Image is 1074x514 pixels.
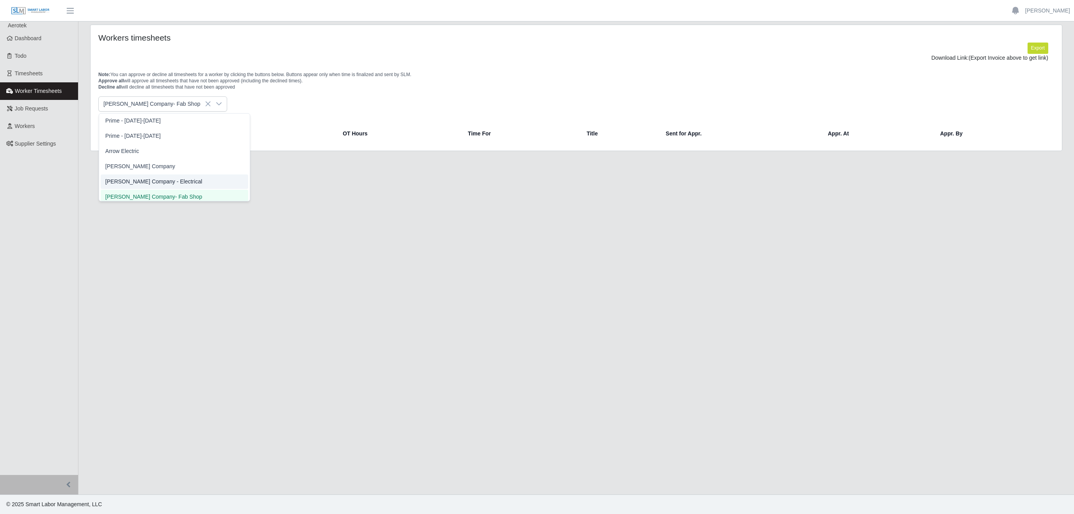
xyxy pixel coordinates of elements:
[101,129,248,143] li: Prime - Saturday-Friday
[11,7,50,15] img: SLM Logo
[101,114,248,128] li: Prime - Sunday-Saturday
[8,22,27,28] span: Aerotek
[934,124,1051,143] th: Appr. By
[104,54,1048,62] div: Download Link:
[98,84,121,90] span: Decline all
[105,147,139,155] span: Arrow Electric
[98,78,124,84] span: Approve all
[822,124,934,143] th: Appr. At
[336,124,462,143] th: OT Hours
[15,70,43,76] span: Timesheets
[98,33,490,43] h4: Workers timesheets
[202,124,336,143] th: Reg Hours
[98,71,1054,90] p: You can approve or decline all timesheets for a worker by clicking the buttons below. Buttons app...
[15,35,42,41] span: Dashboard
[99,97,211,111] span: Lee Company- Fab Shop
[105,132,161,140] span: Prime - [DATE]-[DATE]
[660,124,822,143] th: Sent for Appr.
[101,190,248,204] li: Lee Company- Fab Shop
[6,501,102,507] span: © 2025 Smart Labor Management, LLC
[15,53,27,59] span: Todo
[105,117,161,125] span: Prime - [DATE]-[DATE]
[15,105,48,112] span: Job Requests
[101,174,248,189] li: Lee Company - Electrical
[101,144,248,158] li: Arrow Electric
[15,141,56,147] span: Supplier Settings
[105,178,202,186] span: [PERSON_NAME] Company - Electrical
[462,124,580,143] th: Time For
[98,72,110,77] span: Note:
[101,159,248,174] li: Lee Company
[969,55,1048,61] span: (Export Invoice above to get link)
[15,88,62,94] span: Worker Timesheets
[105,162,175,171] span: [PERSON_NAME] Company
[1028,43,1048,53] button: Export
[15,123,35,129] span: Workers
[580,124,660,143] th: Title
[105,193,202,201] span: [PERSON_NAME] Company- Fab Shop
[1025,7,1070,15] a: [PERSON_NAME]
